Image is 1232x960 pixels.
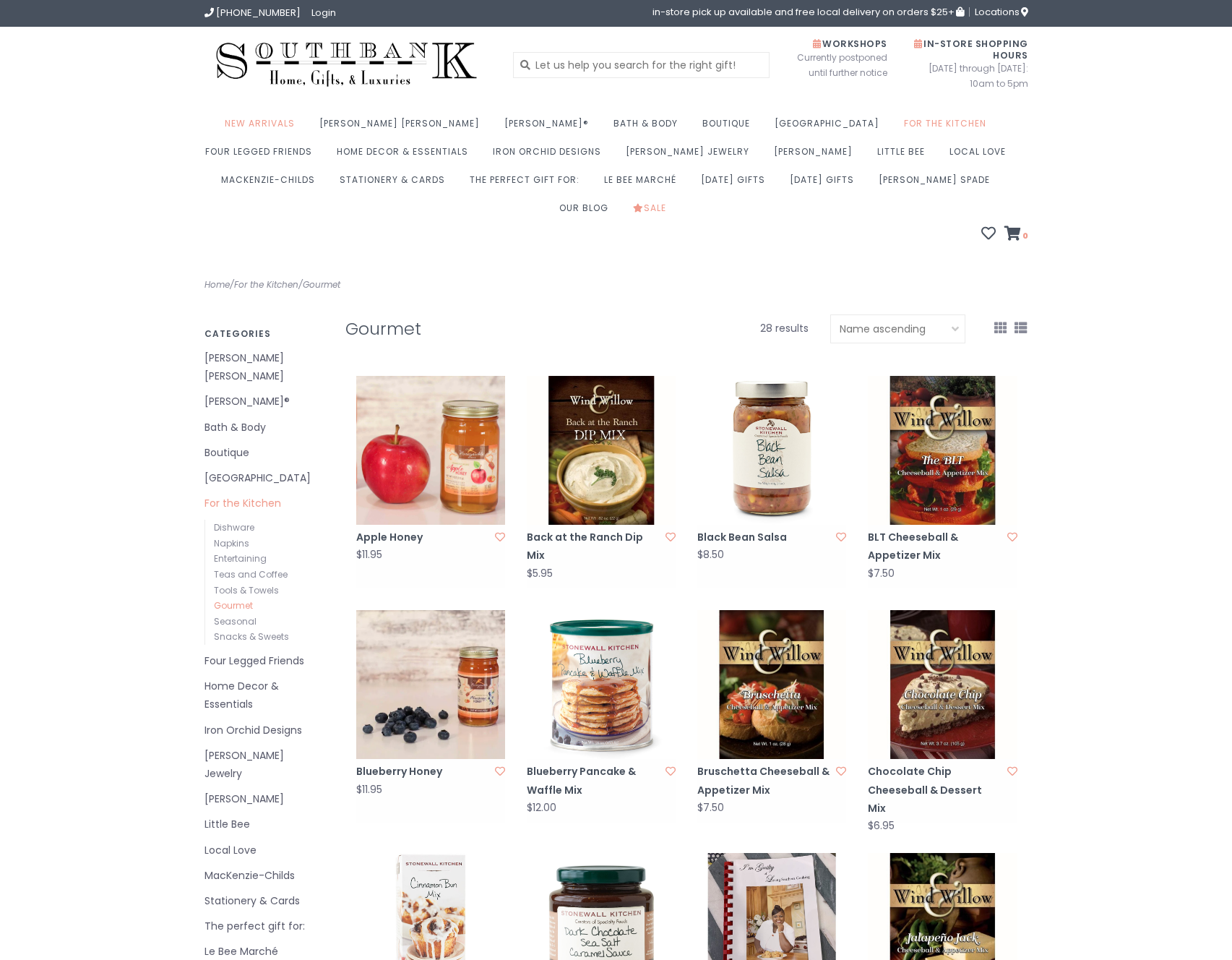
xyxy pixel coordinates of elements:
[204,892,324,910] a: Stationery & Cards
[356,784,382,795] div: $11.95
[813,38,887,50] span: Workshops
[214,584,279,596] a: Tools & Towels
[701,170,772,198] a: [DATE] Gifts
[527,610,676,759] img: Blueberry Pancake & Waffle Mix
[214,599,253,612] a: Gourmet
[760,321,809,335] span: 28 results
[559,198,616,226] a: Our Blog
[527,568,553,579] div: $5.95
[204,419,324,437] a: Bath & Body
[527,376,676,525] img: Back at the Ranch Dip Mix
[221,170,322,198] a: MacKenzie-Childs
[697,763,832,799] a: Bruschetta Cheeseball & Appetizer Mix
[204,393,324,411] a: [PERSON_NAME]®
[214,537,249,549] a: Napkins
[969,7,1028,17] a: Locations
[205,142,319,170] a: Four Legged Friends
[652,7,964,17] span: in-store pick up available and free local delivery on orders $25+
[975,5,1028,19] span: Locations
[214,630,289,643] a: Snacks & Sweets
[303,278,340,291] a: Gourmet
[204,815,324,833] a: Little Bee
[914,38,1028,61] span: In-Store Shopping Hours
[504,113,596,142] a: [PERSON_NAME]®
[194,277,616,293] div: / /
[1021,230,1028,241] span: 0
[204,841,324,860] a: Local Love
[1007,530,1017,544] a: Add to wishlist
[836,764,846,779] a: Add to wishlist
[527,763,661,799] a: Blueberry Pancake & Waffle Mix
[356,376,505,525] img: Southbank's Apple Honey
[204,6,301,20] a: [PHONE_NUMBER]
[626,142,757,170] a: [PERSON_NAME] Jewelry
[214,615,257,627] a: Seasonal
[790,170,861,198] a: [DATE] Gifts
[204,652,324,670] a: Four Legged Friends
[697,528,832,547] a: Black Bean Salsa
[697,549,724,560] div: $8.50
[234,278,298,291] a: For the Kitchen
[225,113,302,142] a: New Arrivals
[604,170,684,198] a: Le Bee Marché
[470,170,587,198] a: The perfect gift for:
[495,764,505,779] a: Add to wishlist
[697,376,846,525] img: Black Bean Salsa
[204,677,324,713] a: Home Decor & Essentials
[204,494,324,513] a: For the Kitchen
[665,530,676,544] a: Add to wishlist
[697,802,724,813] div: $7.50
[774,142,860,170] a: [PERSON_NAME]
[311,6,336,20] a: Login
[495,530,505,544] a: Add to wishlist
[204,721,324,740] a: Iron Orchid Designs
[204,349,324,385] a: [PERSON_NAME] [PERSON_NAME]
[513,52,770,78] input: Let us help you search for the right gift!
[356,528,491,547] a: Apple Honey
[204,469,324,487] a: [GEOGRAPHIC_DATA]
[697,610,846,759] img: Bruschetta Cheeseball & Appetizer Mix
[204,867,324,885] a: MacKenzie-Childs
[216,6,301,20] span: [PHONE_NUMBER]
[214,521,254,533] a: Dishware
[877,142,932,170] a: Little Bee
[493,142,608,170] a: Iron Orchid Designs
[868,820,895,831] div: $6.95
[949,142,1013,170] a: Local Love
[345,320,650,338] h1: Gourmet
[904,113,994,142] a: For the Kitchen
[775,113,887,142] a: [GEOGRAPHIC_DATA]
[204,747,324,783] a: [PERSON_NAME] Jewelry
[204,329,324,338] h3: Categories
[214,552,267,565] a: Entertaining
[1004,228,1028,242] a: 0
[613,113,685,142] a: Bath & Body
[319,113,487,142] a: [PERSON_NAME] [PERSON_NAME]
[214,568,288,580] a: Teas and Coffee
[204,790,324,808] a: [PERSON_NAME]
[356,610,505,759] img: Southbank's Blueberry Honey
[836,530,846,544] a: Add to wishlist
[356,763,491,781] a: Blueberry Honey
[665,764,676,779] a: Add to wishlist
[356,549,382,560] div: $11.95
[204,278,230,291] a: Home
[527,528,661,565] a: Back at the Ranch Dip Mix
[633,198,673,226] a: Sale
[1007,764,1017,779] a: Add to wishlist
[204,917,324,935] a: The perfect gift for:
[868,528,1002,565] a: BLT Cheeseball & Appetizer Mix
[909,61,1028,91] span: [DATE] through [DATE]: 10am to 5pm
[527,802,556,813] div: $12.00
[204,38,489,92] img: Southbank Gift Company -- Home, Gifts, and Luxuries
[868,568,895,579] div: $7.50
[337,142,475,170] a: Home Decor & Essentials
[868,376,1017,525] img: BLT Cheeseball & Appetizer Mix
[340,170,452,198] a: Stationery & Cards
[204,444,324,462] a: Boutique
[868,610,1017,759] img: Chocolate Chip Cheeseball & Dessert Mix
[868,763,1002,818] a: Chocolate Chip Cheeseball & Dessert Mix
[879,170,997,198] a: [PERSON_NAME] Spade
[779,50,887,80] span: Currently postponed until further notice
[702,113,757,142] a: Boutique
